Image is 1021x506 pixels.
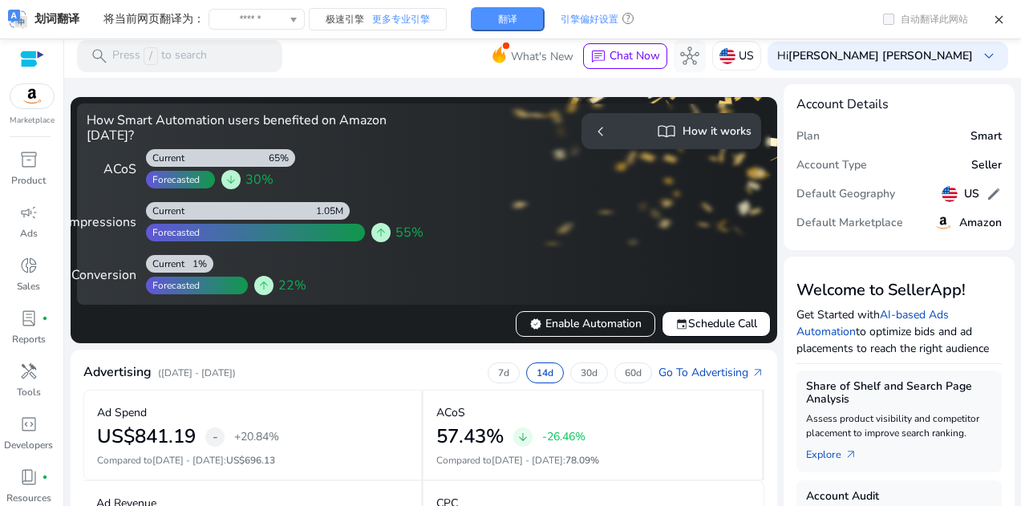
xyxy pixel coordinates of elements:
p: 14d [537,366,553,379]
a: Go To Advertisingarrow_outward [658,364,764,381]
div: Forecasted [146,226,200,239]
p: +20.84% [234,428,279,445]
h5: US [964,188,979,201]
b: [PERSON_NAME] [PERSON_NAME] [788,48,973,63]
p: Developers [4,438,53,452]
span: verified [529,318,542,330]
p: Ad Spend [97,404,147,421]
div: Conversion [87,265,136,285]
div: 65% [269,152,295,164]
div: Forecasted [146,279,200,292]
h5: Account Audit [806,490,992,504]
span: - [213,427,218,447]
h2: 57.43% [436,425,504,448]
div: Current [146,257,184,270]
p: 7d [498,366,509,379]
span: arrow_outward [845,448,857,461]
button: chatChat Now [583,43,667,69]
span: donut_small [19,256,38,275]
span: Chat Now [610,48,660,63]
h5: Share of Shelf and Search Page Analysis [806,380,992,407]
span: 30% [245,170,273,189]
p: 30d [581,366,598,379]
h5: How it works [683,125,752,139]
p: Ads [20,226,38,241]
span: fiber_manual_record [42,315,48,322]
h4: Account Details [796,97,1002,112]
div: Impressions [87,213,136,232]
p: ([DATE] - [DATE]) [158,366,236,380]
span: code_blocks [19,415,38,434]
span: arrow_downward [517,431,529,443]
span: [DATE] - [DATE] [492,454,563,467]
span: 55% [395,223,423,242]
h5: Amazon [959,217,1002,230]
span: keyboard_arrow_down [979,47,999,66]
span: 78.09% [565,454,599,467]
span: arrow_upward [257,279,270,292]
span: campaign [19,203,38,222]
p: Resources [6,491,51,505]
span: Enable Automation [529,315,642,332]
h4: Advertising [83,365,152,380]
span: [DATE] - [DATE] [152,454,224,467]
button: hub [674,40,706,72]
img: us.svg [942,186,958,202]
p: Product [11,173,46,188]
div: ACoS [87,160,136,179]
button: eventSchedule Call [662,311,771,337]
img: amazon.svg [10,84,54,108]
p: Get Started with to optimize bids and ad placements to reach the right audience [796,306,1002,357]
h3: Welcome to SellerApp! [796,281,1002,300]
h5: Default Marketplace [796,217,903,230]
h5: Default Geography [796,188,895,201]
h4: How Smart Automation users benefited on Amazon [DATE]? [87,113,417,144]
span: 22% [278,276,306,295]
span: arrow_downward [225,173,237,186]
p: -26.46% [542,428,585,445]
p: Compared to : [97,453,408,468]
span: chevron_left [591,122,610,141]
span: event [675,318,688,330]
span: hub [680,47,699,66]
h2: US$841.19 [97,425,196,448]
span: inventory_2 [19,150,38,169]
p: Marketplace [10,115,55,127]
img: us.svg [719,48,735,64]
span: US$696.13 [226,454,275,467]
div: 1% [192,257,213,270]
span: What's New [511,43,573,71]
a: AI-based Ads Automation [796,307,949,339]
span: import_contacts [657,122,676,141]
span: book_4 [19,468,38,487]
span: lab_profile [19,309,38,328]
p: Sales [17,279,40,293]
a: Explorearrow_outward [806,440,870,463]
div: Current [146,152,184,164]
p: 60d [625,366,642,379]
p: Tools [17,385,41,399]
h5: Seller [971,159,1002,172]
div: Current [146,204,184,217]
span: arrow_outward [752,366,764,379]
img: amazon.svg [934,213,953,233]
button: verifiedEnable Automation [516,311,655,337]
p: Reports [12,332,46,346]
span: edit [986,186,1002,202]
p: Assess product visibility and competitor placement to improve search ranking. [806,411,992,440]
span: Schedule Call [675,315,757,332]
p: Compared to : [436,453,748,468]
span: search [90,47,109,66]
h5: Plan [796,130,820,144]
span: handyman [19,362,38,381]
div: 1.05M [316,204,350,217]
span: chat [590,49,606,65]
span: / [144,47,158,65]
p: US [739,42,754,70]
p: Press to search [112,47,207,65]
p: ACoS [436,404,465,421]
h5: Account Type [796,159,867,172]
div: Forecasted [146,173,200,186]
h5: Smart [970,130,1002,144]
span: fiber_manual_record [42,474,48,480]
